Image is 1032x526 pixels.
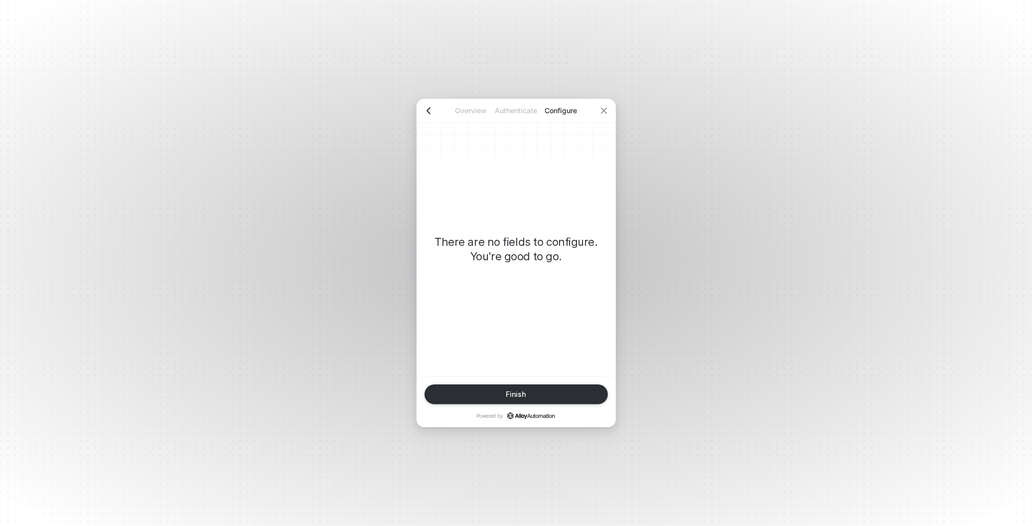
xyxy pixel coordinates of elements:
[539,106,584,116] p: Configure
[425,384,608,404] button: Finish
[506,390,526,398] div: Finish
[507,412,555,419] a: icon-success
[433,235,600,264] p: There are no fields to configure. You're good to go.
[600,107,608,115] span: icon-close
[476,412,555,419] p: Powered by
[425,107,433,115] span: icon-arrow-left
[494,106,539,116] p: Authenticate
[449,106,494,116] p: Overview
